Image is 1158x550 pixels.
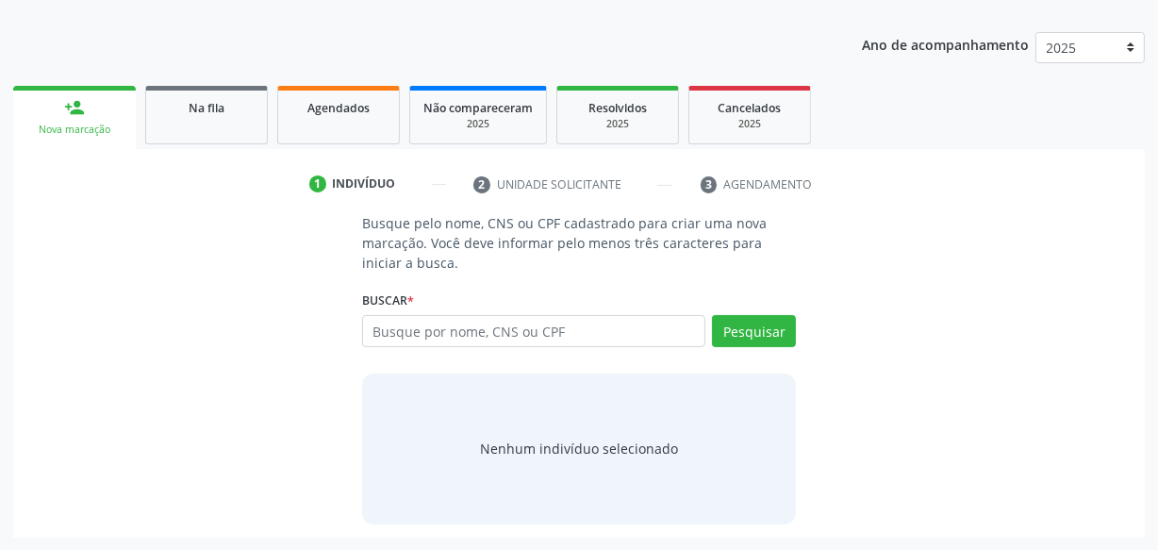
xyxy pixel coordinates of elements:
[571,117,665,131] div: 2025
[712,315,796,347] button: Pesquisar
[588,100,647,116] span: Resolvidos
[703,117,797,131] div: 2025
[362,213,796,273] p: Busque pelo nome, CNS ou CPF cadastrado para criar uma nova marcação. Você deve informar pelo men...
[423,117,533,131] div: 2025
[362,315,705,347] input: Busque por nome, CNS ou CPF
[362,286,414,315] label: Buscar
[309,175,326,192] div: 1
[333,175,396,192] div: Indivíduo
[480,439,678,458] div: Nenhum indivíduo selecionado
[64,97,85,118] div: person_add
[26,123,123,137] div: Nova marcação
[189,100,224,116] span: Na fila
[719,100,782,116] span: Cancelados
[423,100,533,116] span: Não compareceram
[862,32,1029,56] p: Ano de acompanhamento
[307,100,370,116] span: Agendados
